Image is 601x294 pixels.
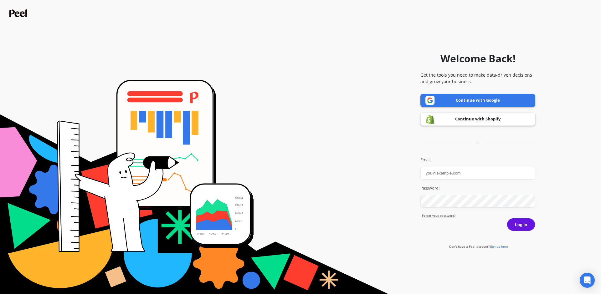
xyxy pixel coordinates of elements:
img: Shopify logo [425,114,435,124]
label: Email: [420,157,535,163]
a: Continue with Google [420,94,535,107]
h1: Welcome Back! [440,51,516,66]
div: Open Intercom Messenger [580,273,595,288]
img: Google logo [425,96,435,105]
a: Forgot yout password? [422,213,535,218]
p: Get the tools you need to make data-driven decisions and grow your business. [420,72,535,85]
a: Continue with Shopify [420,113,535,126]
a: Don't have a Peel account?Sign up here [449,244,508,249]
label: Password: [420,185,535,191]
div: or [420,140,535,145]
img: Peel [9,9,29,17]
span: Sign up here [490,244,508,249]
button: Log in [507,218,535,231]
input: you@example.com [420,167,535,180]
